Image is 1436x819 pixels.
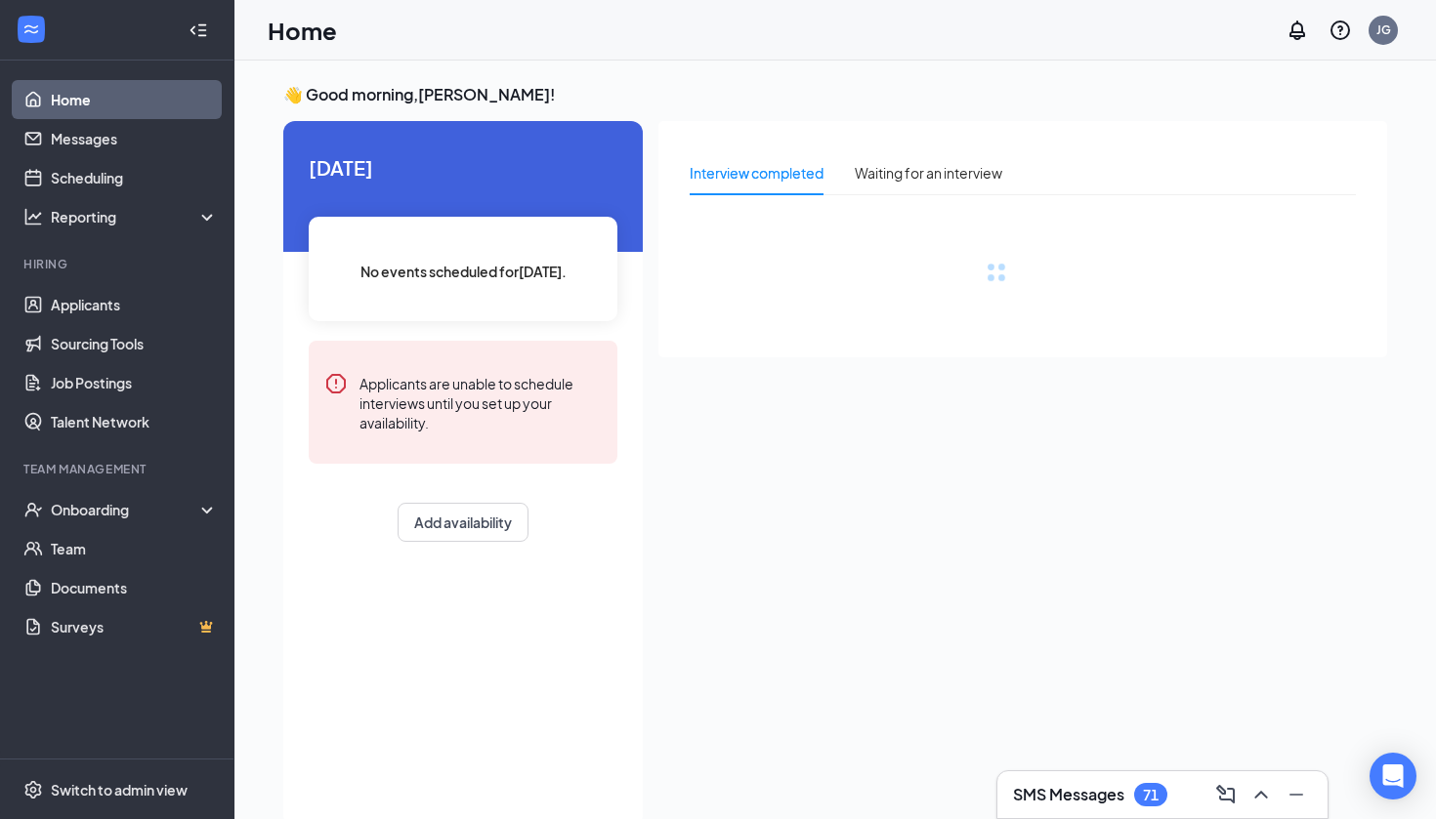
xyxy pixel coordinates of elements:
svg: Collapse [189,20,208,40]
svg: Minimize [1285,783,1308,806]
svg: ChevronUp [1249,783,1273,806]
svg: Notifications [1286,19,1309,42]
svg: UserCheck [23,500,43,519]
div: Switch to admin view [51,780,188,799]
button: ComposeMessage [1210,779,1242,810]
a: Scheduling [51,158,218,197]
h3: SMS Messages [1013,784,1124,805]
svg: Analysis [23,207,43,226]
a: Team [51,529,218,568]
div: Onboarding [51,500,201,519]
div: Waiting for an interview [855,162,1002,184]
div: JG [1376,21,1391,38]
a: Messages [51,119,218,158]
span: No events scheduled for [DATE] . [360,261,567,282]
button: ChevronUp [1246,779,1277,810]
div: 71 [1143,787,1159,803]
div: Open Intercom Messenger [1370,753,1416,799]
svg: Settings [23,780,43,799]
a: Home [51,80,218,119]
div: Applicants are unable to schedule interviews until you set up your availability. [359,372,602,432]
h1: Home [268,14,337,47]
a: Sourcing Tools [51,324,218,363]
svg: WorkstreamLogo [21,20,41,39]
button: Minimize [1281,779,1312,810]
div: Team Management [23,461,214,477]
svg: QuestionInfo [1329,19,1352,42]
div: Reporting [51,207,219,226]
a: SurveysCrown [51,607,218,646]
div: Interview completed [690,162,824,184]
svg: ComposeMessage [1214,783,1238,806]
a: Job Postings [51,363,218,402]
h3: 👋 Good morning, [PERSON_NAME] ! [283,84,1387,105]
a: Talent Network [51,402,218,441]
div: Hiring [23,256,214,272]
button: Add availability [398,503,528,542]
svg: Error [324,372,348,395]
span: [DATE] [309,152,617,183]
a: Documents [51,568,218,607]
a: Applicants [51,285,218,324]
